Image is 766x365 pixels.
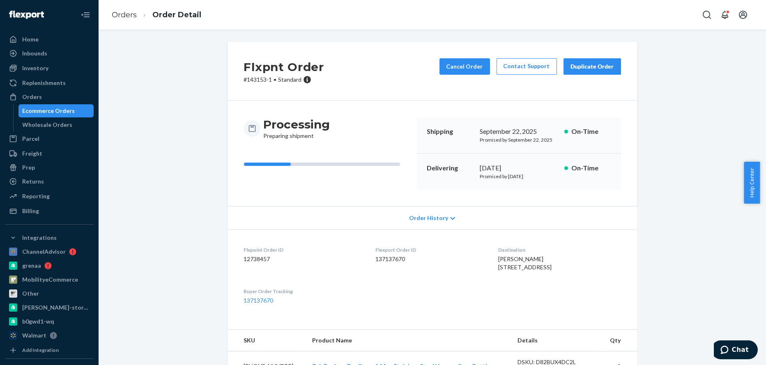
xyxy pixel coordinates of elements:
[5,62,94,75] a: Inventory
[5,204,94,218] a: Billing
[264,117,330,132] h3: Processing
[5,345,94,355] a: Add Integration
[5,147,94,160] a: Freight
[22,262,41,270] div: grenaa
[22,275,78,284] div: MobilityeCommerce
[22,248,66,256] div: ChannelAdvisor
[480,173,558,180] p: Promised by [DATE]
[5,315,94,328] a: b0gwd1-wq
[409,214,448,222] span: Order History
[5,90,94,103] a: Orders
[105,3,208,27] ol: breadcrumbs
[5,301,94,314] a: [PERSON_NAME]-store-test
[735,7,751,23] button: Open account menu
[5,161,94,174] a: Prep
[22,163,35,172] div: Prep
[22,234,57,242] div: Integrations
[22,207,39,215] div: Billing
[22,135,39,143] div: Parcel
[22,35,39,44] div: Home
[427,127,474,136] p: Shipping
[5,259,94,272] a: grenaa
[5,175,94,188] a: Returns
[375,255,485,263] dd: 137137670
[480,136,558,143] p: Promised by September 22, 2025
[5,287,94,300] a: Other
[5,273,94,286] a: MobilityeCommerce
[497,58,557,75] a: Contact Support
[18,118,94,131] a: Wholesale Orders
[511,330,601,351] th: Details
[375,246,485,253] dt: Flexport Order ID
[480,163,558,173] div: [DATE]
[22,303,91,312] div: [PERSON_NAME]-store-test
[5,231,94,244] button: Integrations
[480,127,558,136] div: September 22, 2025
[23,121,73,129] div: Wholesale Orders
[571,127,611,136] p: On-Time
[22,192,50,200] div: Reporting
[228,330,306,351] th: SKU
[22,49,47,57] div: Inbounds
[23,107,75,115] div: Ecommerce Orders
[498,255,552,271] span: [PERSON_NAME] [STREET_ADDRESS]
[5,190,94,203] a: Reporting
[244,76,324,84] p: # 143153-1
[744,162,760,204] button: Help Center
[5,47,94,60] a: Inbounds
[244,246,362,253] dt: Flxpoint Order ID
[22,79,66,87] div: Replenishments
[152,10,201,19] a: Order Detail
[244,255,362,263] dd: 12738457
[244,297,274,304] a: 137137670
[112,10,137,19] a: Orders
[5,132,94,145] a: Parcel
[278,76,302,83] span: Standard
[427,163,474,173] p: Delivering
[439,58,490,75] button: Cancel Order
[5,76,94,90] a: Replenishments
[22,93,42,101] div: Orders
[22,149,42,158] div: Freight
[498,246,621,253] dt: Destination
[601,330,637,351] th: Qty
[22,64,48,72] div: Inventory
[714,340,758,361] iframe: Opens a widget where you can chat to one of our agents
[264,117,330,140] div: Preparing shipment
[306,330,511,351] th: Product Name
[570,62,614,71] div: Duplicate Order
[18,104,94,117] a: Ecommerce Orders
[22,331,46,340] div: Walmart
[9,11,44,19] img: Flexport logo
[564,58,621,75] button: Duplicate Order
[22,317,54,326] div: b0gwd1-wq
[77,7,94,23] button: Close Navigation
[5,329,94,342] a: Walmart
[244,58,324,76] h2: Flxpnt Order
[244,288,362,295] dt: Buyer Order Tracking
[571,163,611,173] p: On-Time
[274,76,277,83] span: •
[5,33,94,46] a: Home
[22,289,39,298] div: Other
[22,177,44,186] div: Returns
[5,245,94,258] a: ChannelAdvisor
[699,7,715,23] button: Open Search Box
[717,7,733,23] button: Open notifications
[22,347,59,354] div: Add Integration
